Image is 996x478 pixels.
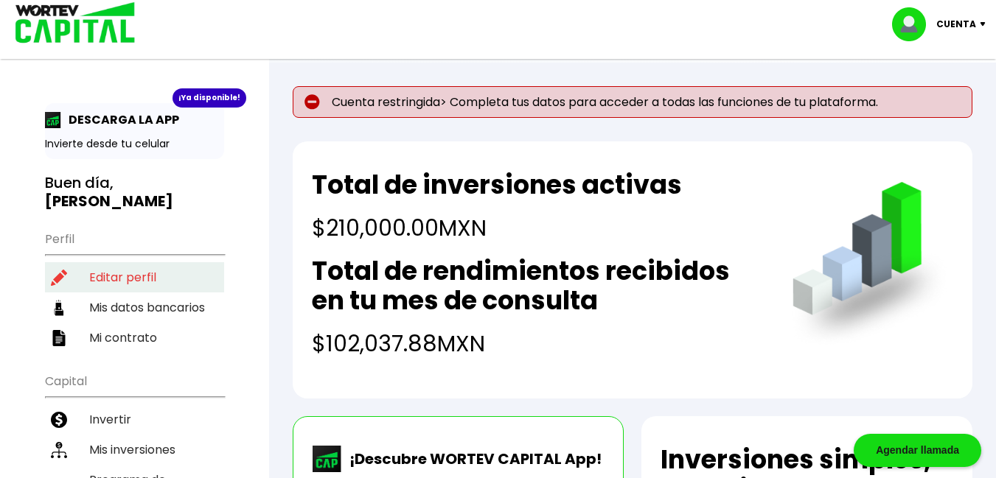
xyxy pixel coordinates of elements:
[786,182,953,349] img: grafica.516fef24.png
[45,174,224,211] h3: Buen día,
[45,112,61,128] img: app-icon
[293,86,972,118] p: Cuenta restringida> Completa tus datos para acceder a todas las funciones de tu plataforma.
[45,292,224,323] a: Mis datos bancarios
[312,256,763,315] h2: Total de rendimientos recibidos en tu mes de consulta
[854,434,981,467] div: Agendar llamada
[312,211,682,245] h4: $210,000.00 MXN
[51,270,67,286] img: editar-icon.952d3147.svg
[51,442,67,458] img: inversiones-icon.6695dc30.svg
[51,300,67,316] img: datos-icon.10cf9172.svg
[45,262,224,292] a: Editar perfil
[45,323,224,353] a: Mi contrato
[313,446,342,472] img: wortev-capital-app-icon
[342,448,602,470] p: ¡Descubre WORTEV CAPITAL App!
[976,22,996,27] img: icon-down
[51,412,67,428] img: invertir-icon.b3b967d7.svg
[51,330,67,346] img: contrato-icon.f2db500c.svg
[45,191,173,211] b: [PERSON_NAME]
[45,435,224,465] a: Mis inversiones
[45,222,224,353] ul: Perfil
[304,94,320,110] img: error-circle.027baa21.svg
[312,327,763,360] h4: $102,037.88 MXN
[61,110,179,129] p: DESCARGA LA APP
[936,13,976,35] p: Cuenta
[45,404,224,435] a: Invertir
[312,170,682,200] h2: Total de inversiones activas
[173,88,246,108] div: ¡Ya disponible!
[45,136,224,152] p: Invierte desde tu celular
[892,7,936,41] img: profile-image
